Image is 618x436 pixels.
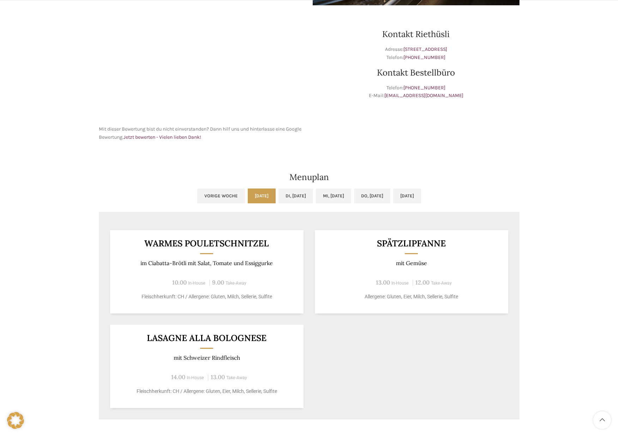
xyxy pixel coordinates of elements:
[415,279,430,286] span: 12.00
[278,189,313,203] a: Di, [DATE]
[187,375,204,380] span: In-House
[119,293,295,300] p: Fleischherkunft: CH / Allergene: Gluten, Milch, Sellerie, Sulfite
[403,46,447,52] a: [STREET_ADDRESS]
[172,279,187,286] span: 10.00
[99,125,306,141] p: Mit dieser Bewertung bist du nicht einverstanden? Dann hilf uns und hinterlasse eine Google Bewer...
[226,281,246,286] span: Take-Away
[354,189,390,203] a: Do, [DATE]
[313,84,520,100] p: Telefon: E-Mail:
[171,373,185,381] span: 14.00
[391,281,409,286] span: In-House
[197,189,245,203] a: Vorige Woche
[119,388,295,395] p: Fleischherkunft: CH / Allergene: Gluten, Eier, Milch, Sellerie, Sulfite
[316,189,351,203] a: Mi, [DATE]
[313,46,520,61] p: Adresse: Telefon:
[212,279,224,286] span: 9.00
[323,239,499,248] h3: Spätzlipfanne
[211,373,225,381] span: 13.00
[119,354,295,361] p: mit Schweizer Rindfleisch
[403,85,445,91] a: [PHONE_NUMBER]
[188,281,205,286] span: In-House
[99,173,520,181] h2: Menuplan
[119,239,295,248] h3: Warmes Pouletschnitzel
[313,68,520,77] h2: Kontakt Bestellbüro
[248,189,276,203] a: [DATE]
[124,134,201,140] a: Jetzt bewerten - Vielen lieben Dank!
[323,260,499,267] p: mit Gemüse
[323,293,499,300] p: Allergene: Gluten, Eier, Milch, Sellerie, Sulfite
[384,92,463,98] a: [EMAIL_ADDRESS][DOMAIN_NAME]
[226,375,247,380] span: Take-Away
[393,189,421,203] a: [DATE]
[119,334,295,342] h3: Lasagne alla Bolognese
[593,411,611,429] a: Scroll to top button
[99,12,306,118] iframe: bäckerei schwyter riethüsli
[119,260,295,267] p: im Ciabatta-Brötli mit Salat, Tomate und Essiggurke
[403,54,445,60] a: [PHONE_NUMBER]
[431,281,452,286] span: Take-Away
[313,30,520,38] h2: Kontakt Riethüsli
[376,279,390,286] span: 13.00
